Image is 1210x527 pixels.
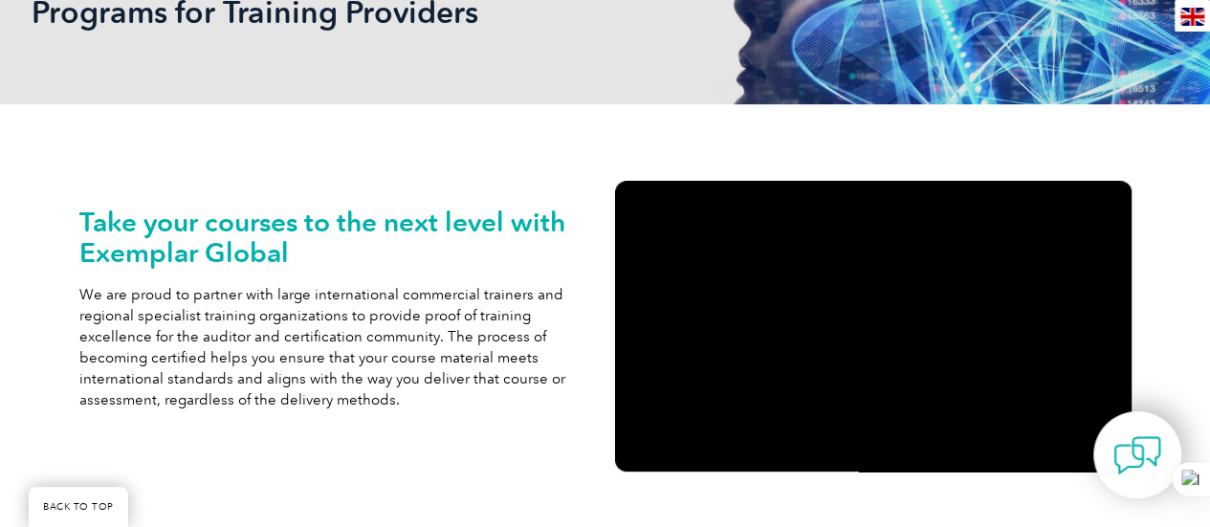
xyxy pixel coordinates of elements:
[29,487,128,527] a: BACK TO TOP
[79,284,596,410] p: We are proud to partner with large international commercial trainers and regional specialist trai...
[1113,431,1161,479] img: contact-chat.png
[1180,8,1204,26] img: en
[79,207,596,268] h2: Take your courses to the next level with Exemplar Global
[615,181,1132,472] iframe: Exemplar Global's TPECS and RTP Programs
